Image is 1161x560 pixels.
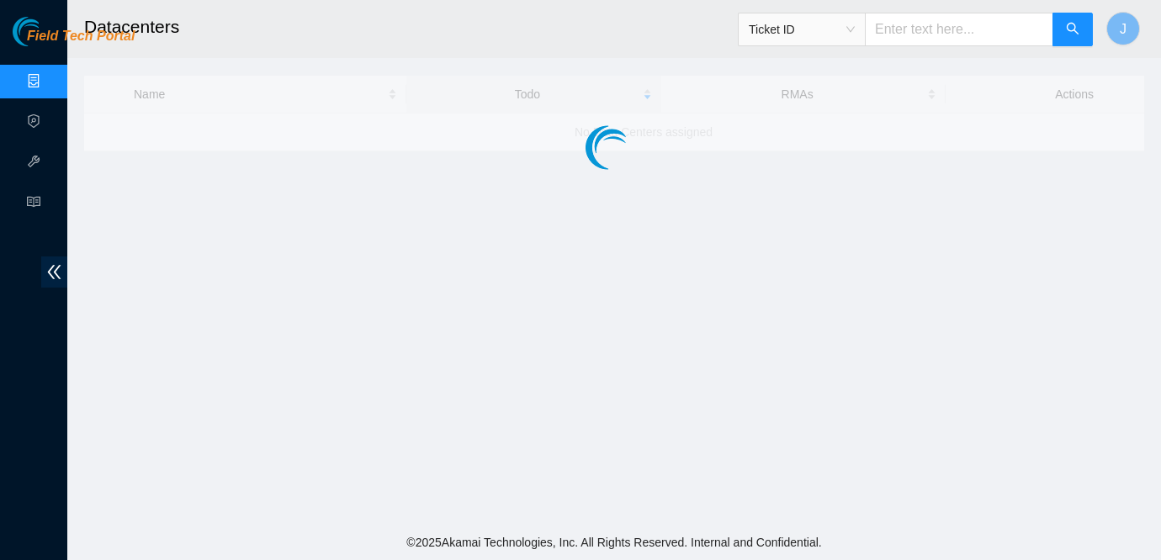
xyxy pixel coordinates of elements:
span: search [1066,22,1079,38]
button: J [1106,12,1140,45]
span: read [27,188,40,221]
span: J [1120,18,1127,40]
footer: © 2025 Akamai Technologies, Inc. All Rights Reserved. Internal and Confidential. [67,525,1161,560]
span: Ticket ID [749,17,855,42]
a: Akamai TechnologiesField Tech Portal [13,30,135,52]
input: Enter text here... [865,13,1053,46]
img: Akamai Technologies [13,17,85,46]
span: double-left [41,256,67,288]
span: Field Tech Portal [27,29,135,45]
button: search [1052,13,1093,46]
